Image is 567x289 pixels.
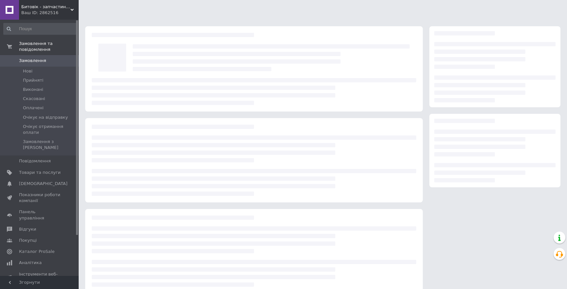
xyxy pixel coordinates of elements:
[19,58,46,64] span: Замовлення
[21,10,79,16] div: Ваш ID: 2862516
[19,260,42,266] span: Аналітика
[19,181,68,187] span: [DEMOGRAPHIC_DATA]
[19,226,36,232] span: Відгуки
[23,68,32,74] span: Нові
[19,158,51,164] span: Повідомлення
[19,170,61,175] span: Товари та послуги
[23,124,76,135] span: Очікує отримання оплати
[23,114,68,120] span: Очікує на відправку
[21,4,70,10] span: Битовік - запчастини для побутової техніки
[23,96,45,102] span: Скасовані
[19,41,79,52] span: Замовлення та повідомлення
[23,105,44,111] span: Оплачені
[23,139,76,151] span: Замовлення з [PERSON_NAME]
[23,87,43,93] span: Виконані
[19,271,61,283] span: Інструменти веб-майстра та SEO
[3,23,77,35] input: Пошук
[23,77,43,83] span: Прийняті
[19,249,54,255] span: Каталог ProSale
[19,209,61,221] span: Панель управління
[19,237,37,243] span: Покупці
[19,192,61,204] span: Показники роботи компанії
